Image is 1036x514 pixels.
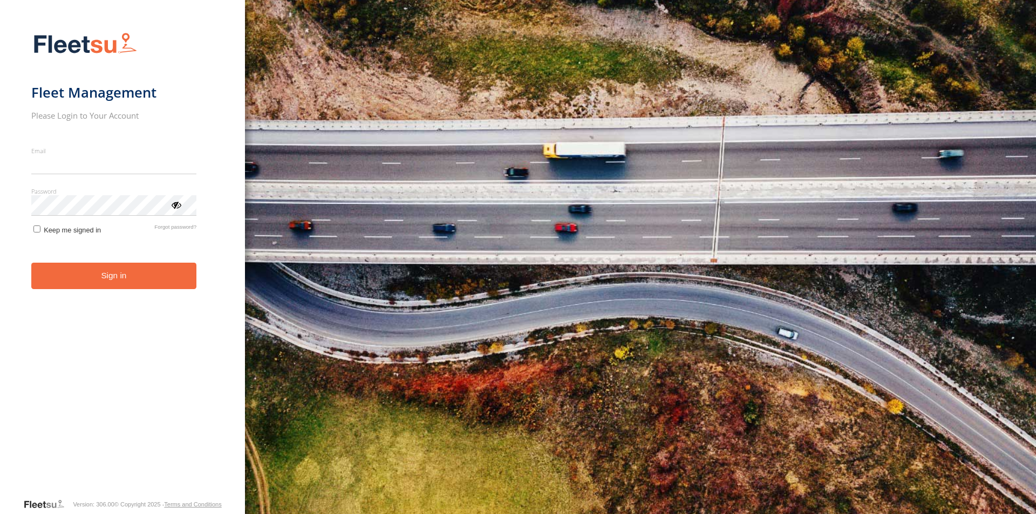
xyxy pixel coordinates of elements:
label: Password [31,187,197,195]
div: Version: 306.00 [73,501,114,508]
h1: Fleet Management [31,84,197,101]
input: Keep me signed in [33,225,40,232]
div: © Copyright 2025 - [114,501,222,508]
label: Email [31,147,197,155]
a: Terms and Conditions [164,501,221,508]
div: ViewPassword [171,199,181,210]
a: Visit our Website [23,499,73,510]
img: Fleetsu [31,30,139,58]
a: Forgot password? [154,224,196,234]
button: Sign in [31,263,197,289]
form: main [31,26,214,498]
span: Keep me signed in [44,226,101,234]
h2: Please Login to Your Account [31,110,197,121]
